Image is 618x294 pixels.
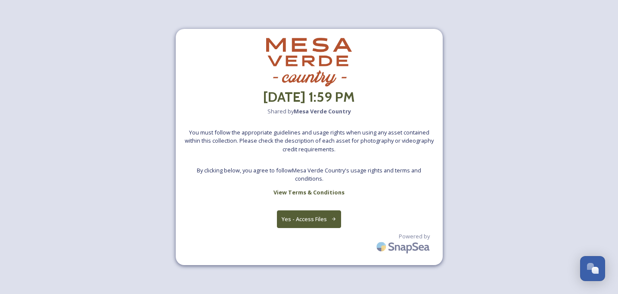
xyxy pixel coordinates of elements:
strong: View Terms & Conditions [273,188,345,196]
button: Open Chat [580,256,605,281]
strong: Mesa Verde Country [294,107,351,115]
img: SnapSea Logo [374,237,434,257]
span: Powered by [399,232,430,241]
img: download.png [266,38,352,87]
span: By clicking below, you agree to follow Mesa Verde Country 's usage rights and terms and conditions. [184,166,434,183]
button: Yes - Access Files [277,210,342,228]
a: View Terms & Conditions [273,187,345,197]
span: You must follow the appropriate guidelines and usage rights when using any asset contained within... [184,128,434,153]
span: Shared by [267,107,351,116]
h2: [DATE] 1:59 PM [263,87,355,107]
